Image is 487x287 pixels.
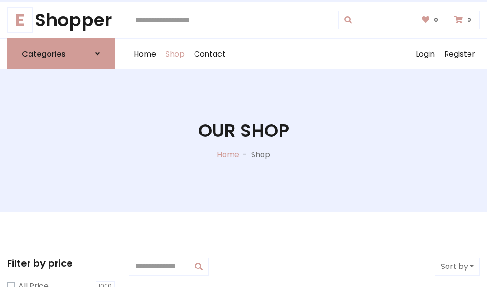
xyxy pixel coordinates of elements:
span: E [7,7,33,33]
span: 0 [431,16,440,24]
a: Login [411,39,439,69]
h1: Our Shop [198,120,289,142]
p: Shop [251,149,270,161]
a: Home [217,149,239,160]
p: - [239,149,251,161]
span: 0 [465,16,474,24]
button: Sort by [435,258,480,276]
a: Home [129,39,161,69]
h1: Shopper [7,10,115,31]
a: 0 [448,11,480,29]
a: EShopper [7,10,115,31]
a: Contact [189,39,230,69]
a: Register [439,39,480,69]
a: Categories [7,38,115,69]
h6: Categories [22,49,66,58]
h5: Filter by price [7,258,115,269]
a: Shop [161,39,189,69]
a: 0 [416,11,447,29]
